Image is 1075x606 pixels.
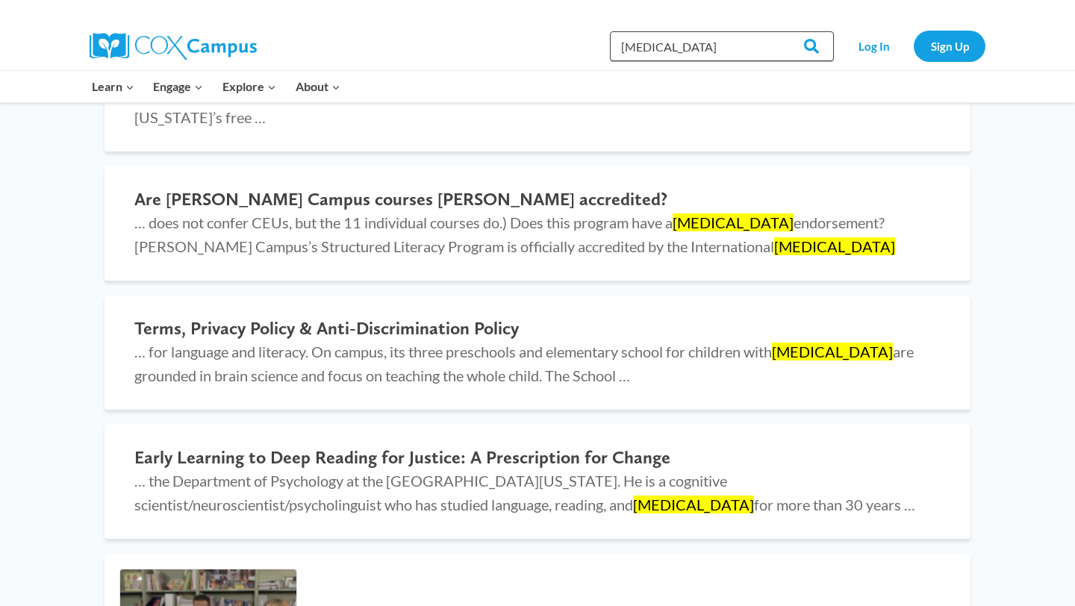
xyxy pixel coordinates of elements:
[134,343,914,384] span: … for language and literacy. On campus, its three preschools and elementary school for children w...
[610,31,834,61] input: Search Cox Campus
[105,425,970,539] a: Early Learning to Deep Reading for Justice: A Prescription for Change … the Department of Psychol...
[105,296,970,410] a: Terms, Privacy Policy & Anti-Discrimination Policy … for language and literacy. On campus, its th...
[82,71,144,102] button: Child menu of Learn
[134,472,915,513] span: … the Department of Psychology at the [GEOGRAPHIC_DATA][US_STATE]. He is a cognitive scientist/ne...
[134,189,941,210] h2: Are [PERSON_NAME] Campus courses [PERSON_NAME] accredited?
[774,237,895,255] mark: [MEDICAL_DATA]
[841,31,985,61] nav: Secondary Navigation
[134,318,941,340] h2: Terms, Privacy Policy & Anti-Discrimination Policy
[82,71,349,102] nav: Primary Navigation
[841,31,906,61] a: Log In
[673,213,794,231] mark: [MEDICAL_DATA]
[772,343,893,360] mark: [MEDICAL_DATA]
[144,71,214,102] button: Child menu of Engage
[134,447,941,469] h2: Early Learning to Deep Reading for Justice: A Prescription for Change
[633,496,754,513] mark: [MEDICAL_DATA]
[90,33,257,60] img: Cox Campus
[213,71,286,102] button: Child menu of Explore
[105,166,970,281] a: Are [PERSON_NAME] Campus courses [PERSON_NAME] accredited? … does not confer CEUs, but the 11 ind...
[134,213,895,255] span: … does not confer CEUs, but the 11 individual courses do.) Does this program have a endorsement? ...
[914,31,985,61] a: Sign Up
[286,71,350,102] button: Child menu of About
